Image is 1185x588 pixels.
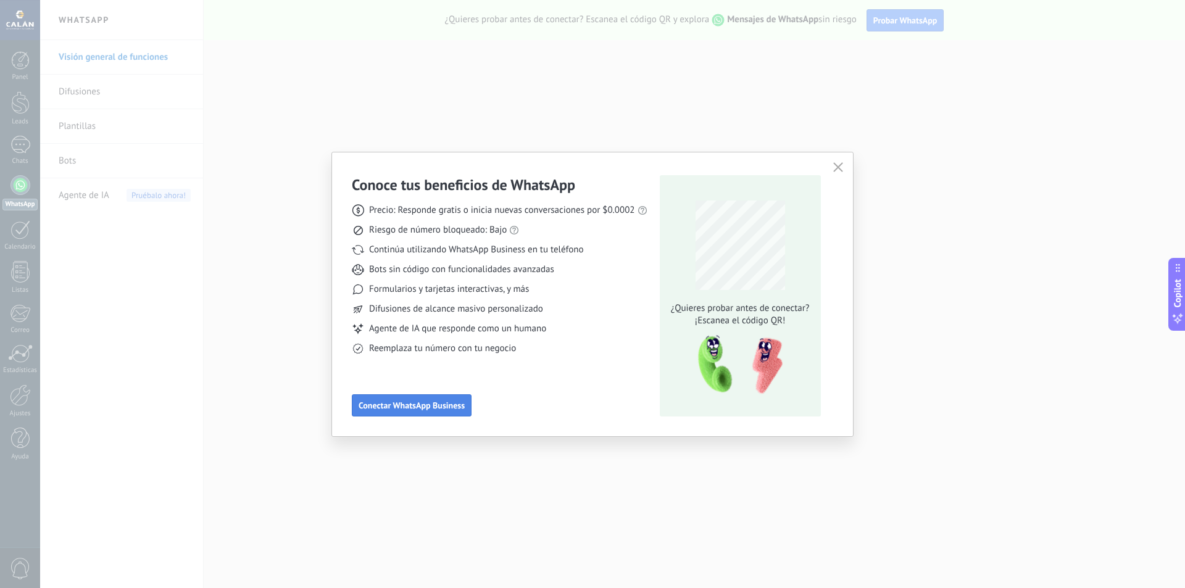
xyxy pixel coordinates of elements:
[1171,279,1184,307] span: Copilot
[369,224,507,236] span: Riesgo de número bloqueado: Bajo
[369,263,554,276] span: Bots sin código con funcionalidades avanzadas
[369,244,583,256] span: Continúa utilizando WhatsApp Business en tu teléfono
[359,401,465,410] span: Conectar WhatsApp Business
[667,302,813,315] span: ¿Quieres probar antes de conectar?
[369,283,529,296] span: Formularios y tarjetas interactivas, y más
[688,332,785,398] img: qr-pic-1x.png
[369,303,543,315] span: Difusiones de alcance masivo personalizado
[369,342,516,355] span: Reemplaza tu número con tu negocio
[667,315,813,327] span: ¡Escanea el código QR!
[352,175,575,194] h3: Conoce tus beneficios de WhatsApp
[369,323,546,335] span: Agente de IA que responde como un humano
[352,394,472,416] button: Conectar WhatsApp Business
[369,204,635,217] span: Precio: Responde gratis o inicia nuevas conversaciones por $0.0002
